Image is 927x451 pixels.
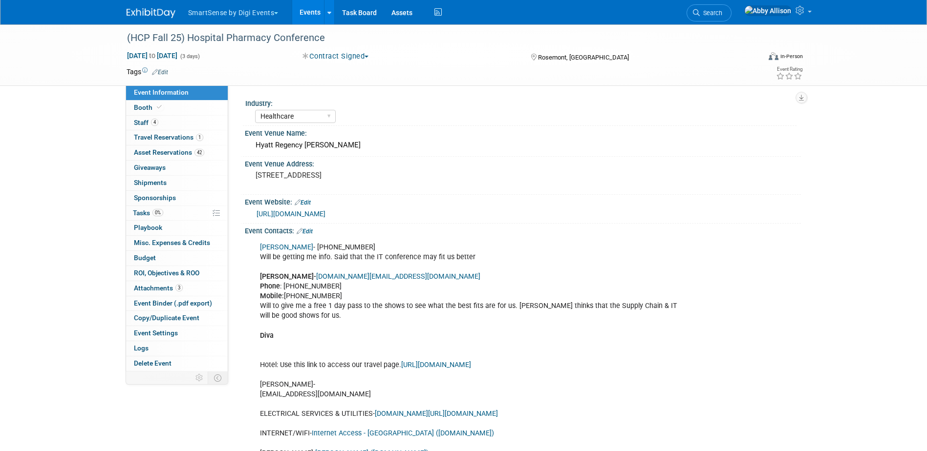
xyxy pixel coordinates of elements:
[260,282,280,290] b: Phone
[134,254,156,262] span: Budget
[126,251,228,266] a: Budget
[744,5,792,16] img: Abby Allison
[134,179,167,186] span: Shipments
[134,239,210,246] span: Misc. Expenses & Credits
[152,209,163,216] span: 0%
[260,243,313,251] a: [PERSON_NAME]
[126,236,228,250] a: Misc. Expenses & Credits
[134,299,212,307] span: Event Binder (.pdf export)
[316,272,480,281] a: [DOMAIN_NAME][EMAIL_ADDRESS][DOMAIN_NAME]
[134,88,189,96] span: Event Information
[260,292,284,300] b: Mobile:
[256,171,466,180] pre: [STREET_ADDRESS]
[375,410,498,418] a: [DOMAIN_NAME][URL][DOMAIN_NAME]
[299,51,372,61] button: Contract Signed
[151,119,158,126] span: 4
[126,281,228,296] a: Attachments3
[134,284,183,292] span: Attachments
[126,116,228,130] a: Staff4
[126,130,228,145] a: Travel Reservations1
[126,101,228,115] a: Booth
[401,361,471,369] a: [URL][DOMAIN_NAME]
[133,209,163,217] span: Tasks
[703,51,803,65] div: Event Format
[126,266,228,281] a: ROI, Objectives & ROO
[126,221,228,235] a: Playbook
[312,429,494,437] a: Internet Access - [GEOGRAPHIC_DATA] ([DOMAIN_NAME])
[134,359,172,367] span: Delete Event
[152,69,168,76] a: Edit
[134,224,162,231] span: Playbook
[134,103,164,111] span: Booth
[148,52,157,60] span: to
[126,326,228,341] a: Event Settings
[126,296,228,311] a: Event Binder (.pdf export)
[175,284,183,291] span: 3
[700,9,722,17] span: Search
[196,134,203,141] span: 1
[208,371,228,384] td: Toggle Event Tabs
[134,133,203,141] span: Travel Reservations
[134,344,149,352] span: Logs
[124,29,746,47] div: (HCP Fall 25) Hospital Pharmacy Conference
[260,272,316,281] b: [PERSON_NAME]-
[134,164,166,171] span: Giveaways
[127,51,178,60] span: [DATE] [DATE]
[134,148,204,156] span: Asset Reservations
[538,54,629,61] span: Rosemont, [GEOGRAPHIC_DATA]
[134,329,178,337] span: Event Settings
[127,8,175,18] img: ExhibitDay
[157,104,162,110] i: Booth reservation complete
[687,4,732,21] a: Search
[126,311,228,326] a: Copy/Duplicate Event
[295,199,311,206] a: Edit
[245,96,797,108] div: Industry:
[260,331,274,340] b: Diva
[297,228,313,235] a: Edit
[257,210,325,218] a: [URL][DOMAIN_NAME]
[252,138,794,153] div: Hyatt Regency [PERSON_NAME]
[126,341,228,356] a: Logs
[780,53,803,60] div: In-Person
[126,206,228,221] a: Tasks0%
[245,224,801,236] div: Event Contacts:
[127,67,168,77] td: Tags
[126,85,228,100] a: Event Information
[245,157,801,169] div: Event Venue Address:
[191,371,208,384] td: Personalize Event Tab Strip
[134,314,199,322] span: Copy/Duplicate Event
[194,149,204,156] span: 42
[126,161,228,175] a: Giveaways
[245,195,801,207] div: Event Website:
[179,53,200,60] span: (3 days)
[126,176,228,190] a: Shipments
[126,145,228,160] a: Asset Reservations42
[245,126,801,138] div: Event Venue Name:
[134,269,199,277] span: ROI, Objectives & ROO
[134,119,158,126] span: Staff
[776,67,802,72] div: Event Rating
[134,194,176,202] span: Sponsorships
[126,191,228,205] a: Sponsorships
[769,52,778,60] img: Format-Inperson.png
[126,356,228,371] a: Delete Event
